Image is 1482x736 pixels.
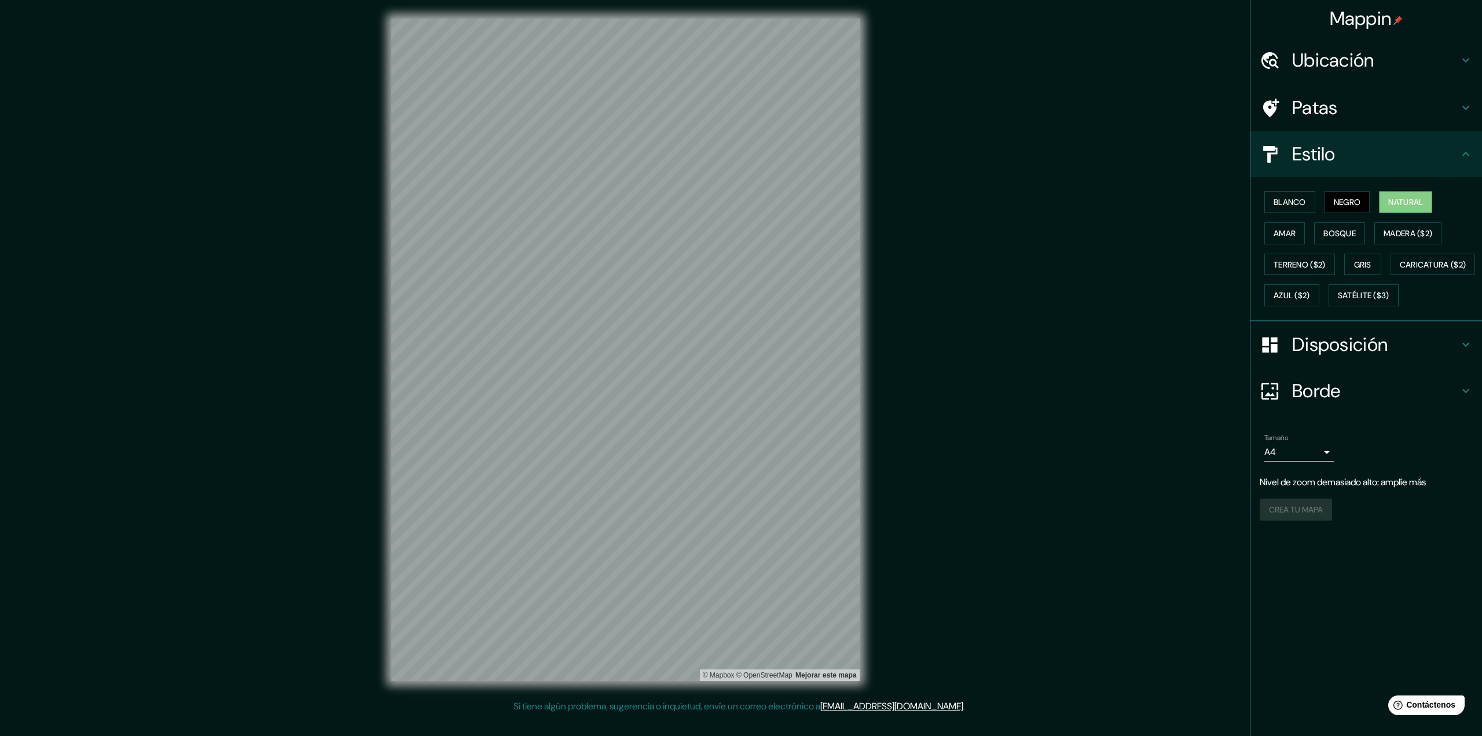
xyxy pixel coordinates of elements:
[1391,254,1476,276] button: Caricatura ($2)
[963,700,965,712] font: .
[1292,379,1341,403] font: Borde
[1292,142,1336,166] font: Estilo
[1379,191,1432,213] button: Natural
[1250,85,1482,131] div: Patas
[1264,446,1276,458] font: A4
[1260,476,1426,488] font: Nivel de zoom demasiado alto: amplíe más
[1379,691,1469,723] iframe: Lanzador de widgets de ayuda
[1393,16,1403,25] img: pin-icon.png
[1264,443,1334,462] div: A4
[1400,259,1466,270] font: Caricatura ($2)
[1354,259,1371,270] font: Gris
[736,671,793,679] font: © OpenStreetMap
[965,700,967,712] font: .
[1250,321,1482,368] div: Disposición
[1292,48,1374,72] font: Ubicación
[1264,284,1319,306] button: Azul ($2)
[1274,197,1306,207] font: Blanco
[1384,228,1432,239] font: Madera ($2)
[1338,291,1389,301] font: Satélite ($3)
[703,671,735,679] font: © Mapbox
[1388,197,1423,207] font: Natural
[1325,191,1370,213] button: Negro
[1323,228,1356,239] font: Bosque
[703,671,735,679] a: Mapbox
[736,671,793,679] a: Mapa de OpenStreet
[1314,222,1365,244] button: Bosque
[1344,254,1381,276] button: Gris
[1292,96,1338,120] font: Patas
[1330,6,1392,31] font: Mappin
[1264,254,1335,276] button: Terreno ($2)
[1374,222,1441,244] button: Madera ($2)
[1334,197,1361,207] font: Negro
[391,19,860,681] canvas: Mapa
[1250,368,1482,414] div: Borde
[1264,191,1315,213] button: Blanco
[1264,222,1305,244] button: Amar
[1274,228,1296,239] font: Amar
[820,700,963,712] a: [EMAIL_ADDRESS][DOMAIN_NAME]
[1250,37,1482,83] div: Ubicación
[1274,259,1326,270] font: Terreno ($2)
[1250,131,1482,177] div: Estilo
[1329,284,1399,306] button: Satélite ($3)
[795,671,856,679] font: Mejorar este mapa
[967,700,969,712] font: .
[795,671,856,679] a: Comentarios sobre el mapa
[1274,291,1310,301] font: Azul ($2)
[513,700,820,712] font: Si tiene algún problema, sugerencia o inquietud, envíe un correo electrónico a
[1264,433,1288,442] font: Tamaño
[1292,332,1388,357] font: Disposición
